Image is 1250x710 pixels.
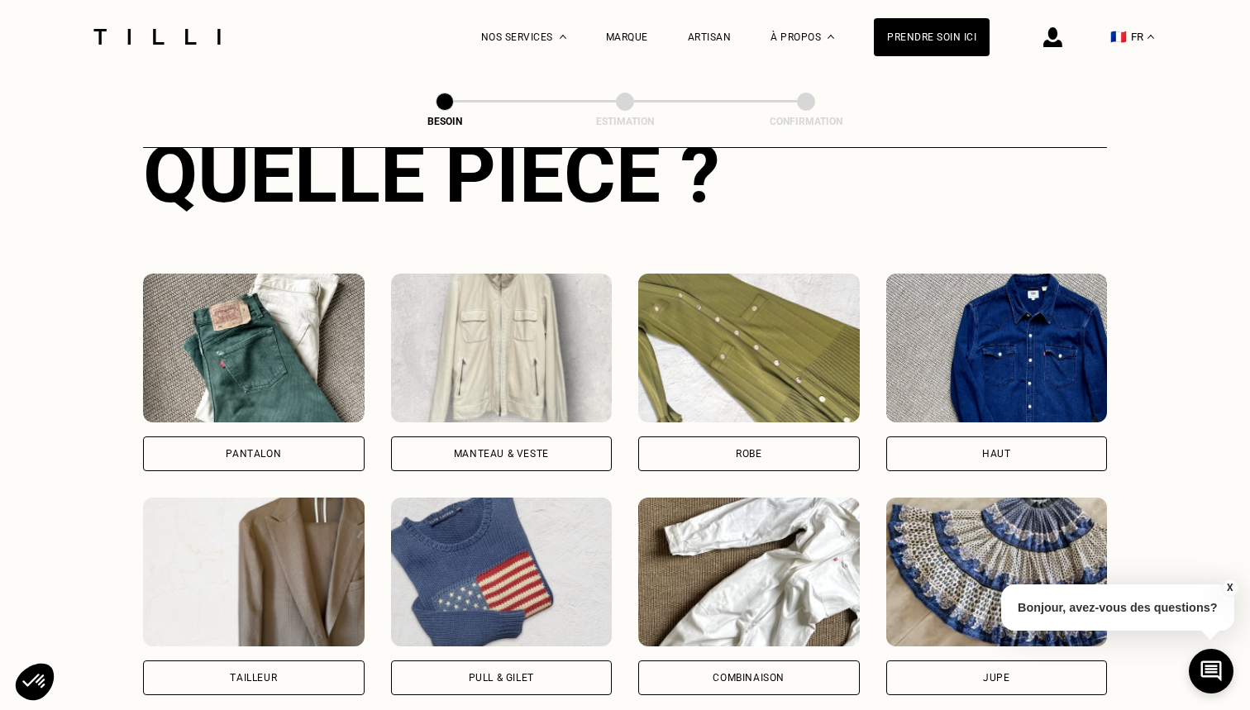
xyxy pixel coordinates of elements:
button: X [1221,579,1238,597]
img: Tilli retouche votre Tailleur [143,498,365,646]
a: Prendre soin ici [874,18,990,56]
div: Quelle pièce ? [143,128,1107,221]
img: Tilli retouche votre Jupe [886,498,1108,646]
img: Tilli retouche votre Robe [638,274,860,422]
div: Manteau & Veste [454,449,549,459]
img: Tilli retouche votre Pull & gilet [391,498,613,646]
a: Marque [606,31,648,43]
div: Estimation [542,116,708,127]
div: Tailleur [230,673,277,683]
p: Bonjour, avez-vous des questions? [1001,584,1234,631]
img: Menu déroulant à propos [828,35,834,39]
img: Logo du service de couturière Tilli [88,29,227,45]
div: Besoin [362,116,527,127]
img: Tilli retouche votre Manteau & Veste [391,274,613,422]
div: Combinaison [713,673,785,683]
img: Tilli retouche votre Haut [886,274,1108,422]
img: Tilli retouche votre Pantalon [143,274,365,422]
a: Artisan [688,31,732,43]
img: icône connexion [1043,27,1062,47]
span: 🇫🇷 [1110,29,1127,45]
div: Pull & gilet [469,673,534,683]
img: menu déroulant [1147,35,1154,39]
img: Tilli retouche votre Combinaison [638,498,860,646]
div: Haut [982,449,1010,459]
div: Pantalon [226,449,281,459]
div: Robe [736,449,761,459]
div: Confirmation [723,116,889,127]
div: Jupe [983,673,1009,683]
img: Menu déroulant [560,35,566,39]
